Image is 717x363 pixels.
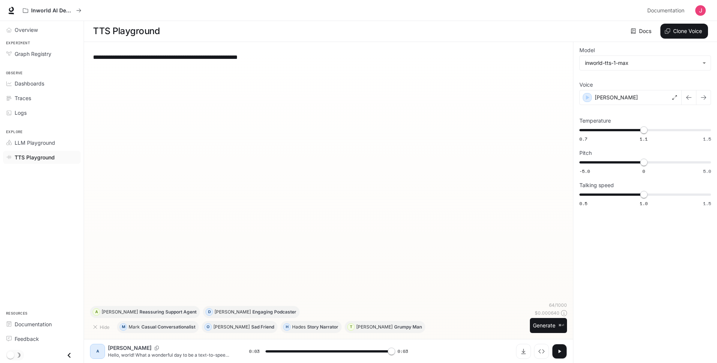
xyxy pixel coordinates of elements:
[348,321,354,333] div: T
[549,302,567,308] p: 64 / 1000
[15,335,39,343] span: Feedback
[206,306,213,318] div: D
[644,3,690,18] a: Documentation
[3,106,81,119] a: Logs
[647,6,684,15] span: Documentation
[3,136,81,149] a: LLM Playground
[345,321,425,333] button: T[PERSON_NAME]Grumpy Man
[629,24,654,39] a: Docs
[535,310,559,316] p: $ 0.000640
[579,183,614,188] p: Talking speed
[579,150,592,156] p: Pitch
[141,325,195,329] p: Casual Conversationalist
[120,321,127,333] div: M
[530,318,567,333] button: Generate⌘⏎
[15,320,52,328] span: Documentation
[90,321,114,333] button: Hide
[108,344,151,352] p: [PERSON_NAME]
[3,151,81,164] a: TTS Playground
[3,47,81,60] a: Graph Registry
[640,200,648,207] span: 1.0
[394,325,422,329] p: Grumpy Man
[3,23,81,36] a: Overview
[516,344,531,359] button: Download audio
[3,91,81,105] a: Traces
[579,168,590,174] span: -5.0
[139,310,196,314] p: Reassuring Support Agent
[205,321,211,333] div: O
[579,118,611,123] p: Temperature
[579,48,595,53] p: Model
[283,321,290,333] div: H
[579,200,587,207] span: 0.5
[397,348,408,355] span: 0:03
[91,345,103,357] div: A
[203,306,300,318] button: D[PERSON_NAME]Engaging Podcaster
[15,139,55,147] span: LLM Playground
[693,3,708,18] button: User avatar
[102,310,138,314] p: [PERSON_NAME]
[3,77,81,90] a: Dashboards
[214,310,251,314] p: [PERSON_NAME]
[595,94,638,101] p: [PERSON_NAME]
[703,200,711,207] span: 1.5
[151,346,162,350] button: Copy Voice ID
[356,325,393,329] p: [PERSON_NAME]
[93,306,100,318] div: A
[7,351,14,359] span: Dark mode toggle
[15,79,44,87] span: Dashboards
[252,310,296,314] p: Engaging Podcaster
[534,344,549,359] button: Inspect
[15,26,38,34] span: Overview
[117,321,199,333] button: MMarkCasual Conversationalist
[703,136,711,142] span: 1.5
[129,325,140,329] p: Mark
[292,325,306,329] p: Hades
[15,94,31,102] span: Traces
[251,325,274,329] p: Sad Friend
[249,348,259,355] span: 0:03
[307,325,338,329] p: Story Narrator
[19,3,85,18] button: All workspaces
[695,5,706,16] img: User avatar
[108,352,231,358] p: Hello, world! What a wonderful day to be a text-to-speech model!
[660,24,708,39] button: Clone Voice
[703,168,711,174] span: 5.0
[642,168,645,174] span: 0
[90,306,200,318] button: A[PERSON_NAME]Reassuring Support Agent
[15,109,27,117] span: Logs
[640,136,648,142] span: 1.1
[61,348,78,363] button: Close drawer
[579,136,587,142] span: 0.7
[213,325,250,329] p: [PERSON_NAME]
[580,56,711,70] div: inworld-tts-1-max
[280,321,342,333] button: HHadesStory Narrator
[15,153,55,161] span: TTS Playground
[31,7,73,14] p: Inworld AI Demos
[3,332,81,345] a: Feedback
[579,82,593,87] p: Voice
[558,323,564,328] p: ⌘⏎
[202,321,277,333] button: O[PERSON_NAME]Sad Friend
[585,59,699,67] div: inworld-tts-1-max
[3,318,81,331] a: Documentation
[15,50,51,58] span: Graph Registry
[93,24,160,39] h1: TTS Playground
